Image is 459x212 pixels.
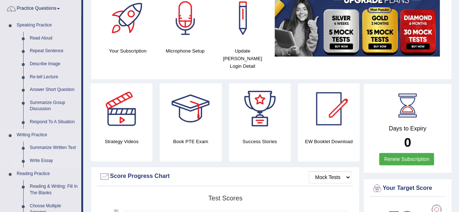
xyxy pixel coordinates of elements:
[26,71,81,84] a: Re-tell Lecture
[13,167,81,180] a: Reading Practice
[26,58,81,71] a: Describe Image
[26,116,81,129] a: Respond To A Situation
[26,83,81,96] a: Answer Short Question
[160,138,221,145] h4: Book PTE Exam
[26,180,81,199] a: Reading & Writing: Fill In The Blanks
[13,129,81,142] a: Writing Practice
[372,183,443,194] div: Your Target Score
[26,141,81,154] a: Summarize Written Text
[26,45,81,58] a: Repeat Sentence
[160,47,210,55] h4: Microphone Setup
[217,47,267,70] h4: Update [PERSON_NAME] Login Detail
[103,47,153,55] h4: Your Subscription
[26,32,81,45] a: Read Aloud
[26,154,81,167] a: Write Essay
[298,138,360,145] h4: EW Booklet Download
[99,171,351,182] div: Score Progress Chart
[372,125,443,132] h4: Days to Expiry
[379,153,434,165] a: Renew Subscription
[404,135,411,149] b: 0
[229,138,291,145] h4: Success Stories
[26,96,81,116] a: Summarize Group Discussion
[91,138,152,145] h4: Strategy Videos
[208,195,242,202] tspan: Test scores
[13,19,81,32] a: Speaking Practice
